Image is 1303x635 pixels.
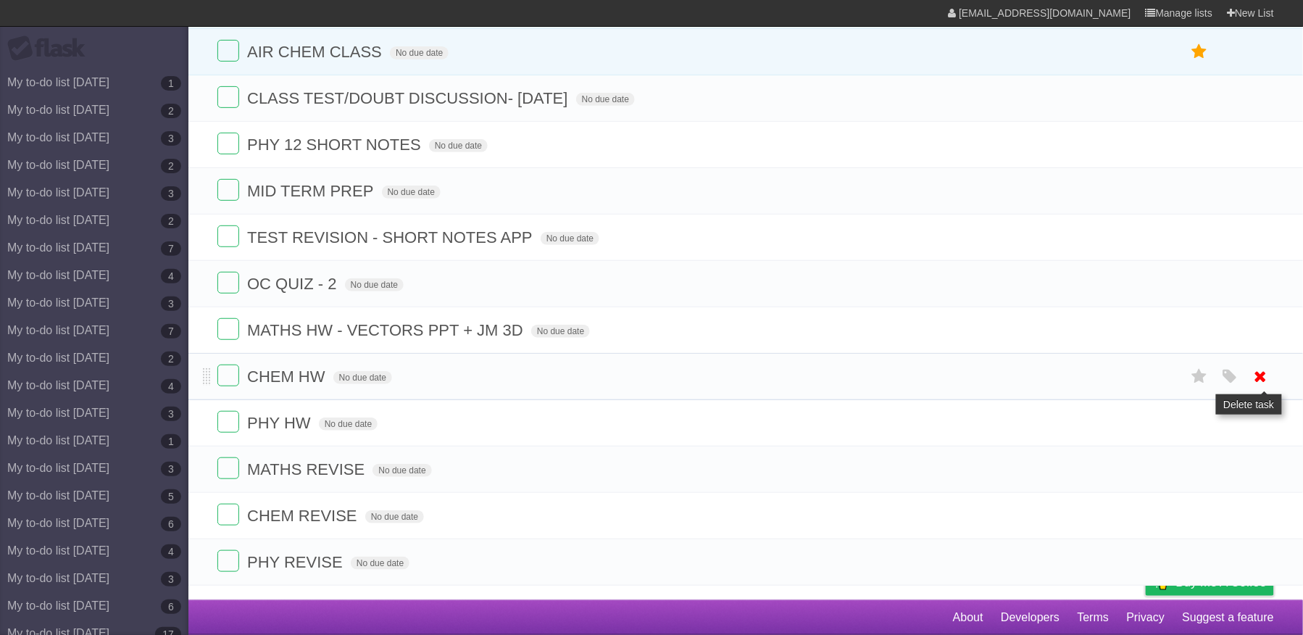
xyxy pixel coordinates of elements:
[217,272,239,294] label: Done
[247,182,377,200] span: MID TERM PREP
[1078,604,1110,631] a: Terms
[247,228,536,246] span: TEST REVISION - SHORT NOTES APP
[1186,365,1213,389] label: Star task
[351,557,409,570] span: No due date
[247,460,368,478] span: MATHS REVISE
[161,599,181,614] b: 6
[1176,570,1267,595] span: Buy me a coffee
[217,550,239,572] label: Done
[390,46,449,59] span: No due date
[429,139,488,152] span: No due date
[247,507,361,525] span: CHEM REVISE
[161,379,181,394] b: 4
[953,604,983,631] a: About
[541,232,599,245] span: No due date
[161,544,181,559] b: 4
[1183,604,1274,631] a: Suggest a feature
[576,93,635,106] span: No due date
[382,186,441,199] span: No due date
[333,371,392,384] span: No due date
[217,365,239,386] label: Done
[161,104,181,118] b: 2
[365,510,424,523] span: No due date
[217,318,239,340] label: Done
[161,269,181,283] b: 4
[217,133,239,154] label: Done
[247,43,386,61] span: AIR CHEM CLASS
[217,179,239,201] label: Done
[247,414,315,432] span: PHY HW
[7,36,94,62] div: Flask
[217,457,239,479] label: Done
[1001,604,1060,631] a: Developers
[319,418,378,431] span: No due date
[247,368,329,386] span: CHEM HW
[247,321,527,339] span: MATHS HW - VECTORS PPT + JM 3D
[161,214,181,228] b: 2
[217,504,239,526] label: Done
[217,86,239,108] label: Done
[161,186,181,201] b: 3
[161,462,181,476] b: 3
[1127,604,1165,631] a: Privacy
[161,352,181,366] b: 2
[247,553,346,571] span: PHY REVISE
[161,324,181,339] b: 7
[161,572,181,586] b: 3
[217,411,239,433] label: Done
[1186,40,1213,64] label: Star task
[161,296,181,311] b: 3
[247,275,340,293] span: OC QUIZ - 2
[161,489,181,504] b: 5
[161,131,181,146] b: 3
[217,225,239,247] label: Done
[161,434,181,449] b: 1
[531,325,590,338] span: No due date
[372,464,431,477] span: No due date
[161,76,181,91] b: 1
[217,40,239,62] label: Done
[161,159,181,173] b: 2
[247,136,425,154] span: PHY 12 SHORT NOTES
[161,517,181,531] b: 6
[161,407,181,421] b: 3
[345,278,404,291] span: No due date
[161,241,181,256] b: 7
[247,89,572,107] span: CLASS TEST/DOUBT DISCUSSION- [DATE]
